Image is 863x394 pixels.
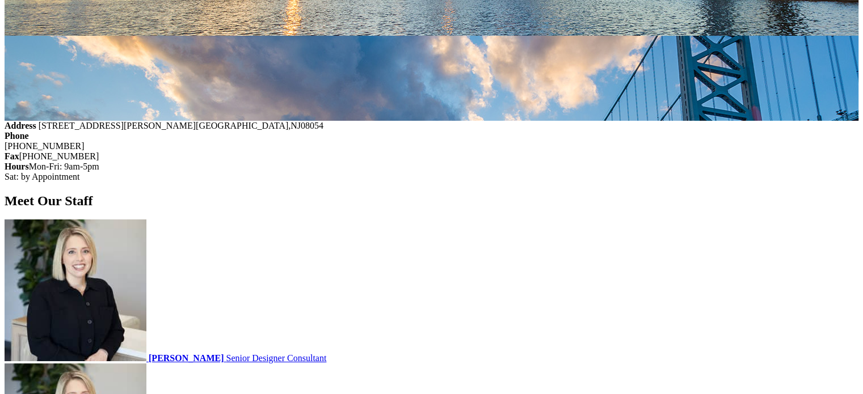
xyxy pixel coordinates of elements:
[39,121,196,130] span: [STREET_ADDRESS][PERSON_NAME]
[5,131,29,141] strong: Phone
[149,353,224,363] strong: [PERSON_NAME]
[5,151,19,161] strong: Fax
[5,151,858,162] div: [PHONE_NUMBER]
[291,121,301,130] span: NJ
[5,162,858,182] div: Mon-Fri: 9am-5pm Sat: by Appointment
[5,193,858,209] h2: Meet Our Staff
[5,121,36,130] strong: Address
[5,219,146,361] img: closet factory employee Brittany Palko
[196,121,288,130] span: [GEOGRAPHIC_DATA]
[301,121,323,130] span: 08054
[5,219,858,363] a: closet factory employee Brittany Palko [PERSON_NAME] Senior Designer Consultant
[5,141,858,151] div: [PHONE_NUMBER]
[226,353,326,363] span: Senior Designer Consultant
[5,162,29,171] strong: Hours
[5,121,858,131] div: ,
